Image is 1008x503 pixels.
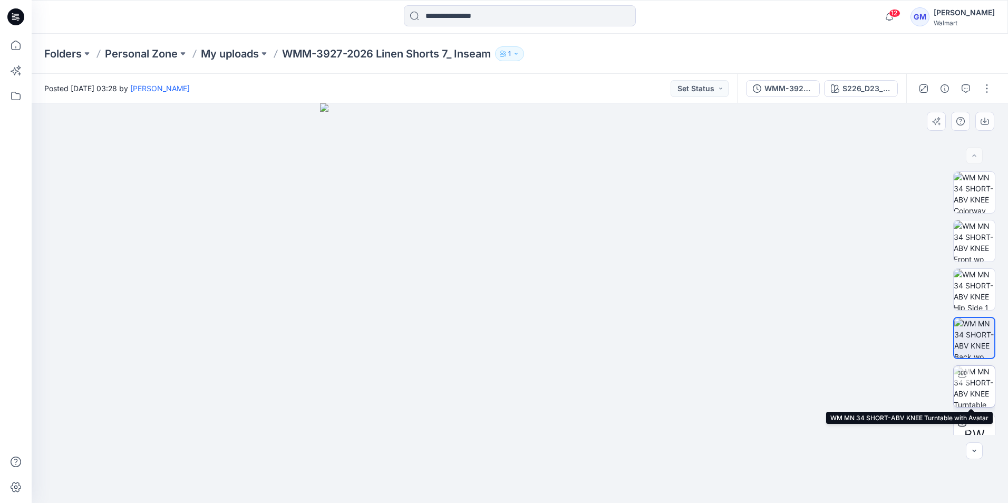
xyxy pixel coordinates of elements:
[936,80,953,97] button: Details
[910,7,929,26] div: GM
[842,83,891,94] div: S226_D23_FA_Dobby Stripe_Dark Navy_M25338B
[824,80,898,97] button: S226_D23_FA_Dobby Stripe_Dark Navy_M25338B
[130,84,190,93] a: [PERSON_NAME]
[508,48,511,60] p: 1
[934,19,995,27] div: Walmart
[964,425,985,444] span: BW
[44,83,190,94] span: Posted [DATE] 03:28 by
[320,103,720,503] img: eyJhbGciOiJIUzI1NiIsImtpZCI6IjAiLCJzbHQiOiJzZXMiLCJ0eXAiOiJKV1QifQ.eyJkYXRhIjp7InR5cGUiOiJzdG9yYW...
[954,220,995,262] img: WM MN 34 SHORT-ABV KNEE Front wo Avatar
[934,6,995,19] div: [PERSON_NAME]
[105,46,178,61] a: Personal Zone
[889,9,900,17] span: 12
[954,318,994,358] img: WM MN 34 SHORT-ABV KNEE Back wo Avatar
[282,46,491,61] p: WMM-3927-2026 Linen Shorts 7_ Inseam
[954,269,995,310] img: WM MN 34 SHORT-ABV KNEE Hip Side 1 wo Avatar
[954,172,995,213] img: WM MN 34 SHORT-ABV KNEE Colorway wo Avatar
[954,366,995,407] img: WM MN 34 SHORT-ABV KNEE Turntable with Avatar
[746,80,820,97] button: WMM-3927-2026 Linen Shorts 7_ Inseam_Full Colorway
[764,83,813,94] div: WMM-3927-2026 Linen Shorts 7_ Inseam_Full Colorway
[495,46,524,61] button: 1
[201,46,259,61] a: My uploads
[44,46,82,61] a: Folders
